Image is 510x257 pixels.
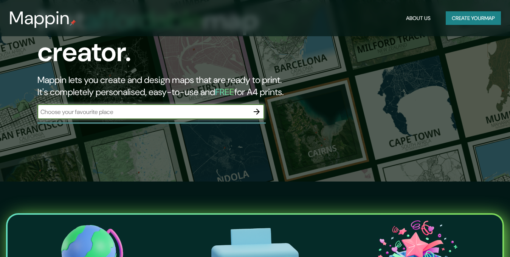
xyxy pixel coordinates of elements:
h2: Mappin lets you create and design maps that are ready to print. It's completely personalised, eas... [37,74,293,98]
button: Create yourmap [446,11,501,25]
button: About Us [403,11,434,25]
img: mappin-pin [70,20,76,26]
input: Choose your favourite place [37,108,249,116]
h3: Mappin [9,8,70,29]
h5: FREE [215,86,234,98]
